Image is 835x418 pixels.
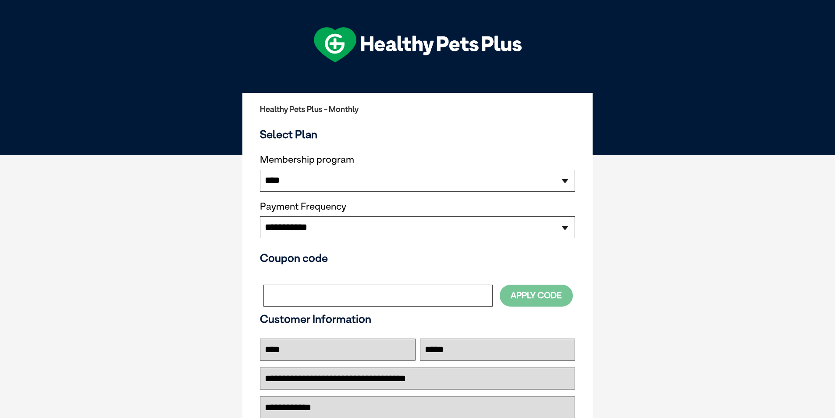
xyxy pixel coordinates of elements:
[260,251,575,264] h3: Coupon code
[260,105,575,114] h2: Healthy Pets Plus - Monthly
[260,128,575,141] h3: Select Plan
[260,201,346,212] label: Payment Frequency
[500,285,573,306] button: Apply Code
[260,154,575,165] label: Membership program
[314,27,522,62] img: hpp-logo-landscape-green-white.png
[260,312,575,325] h3: Customer Information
